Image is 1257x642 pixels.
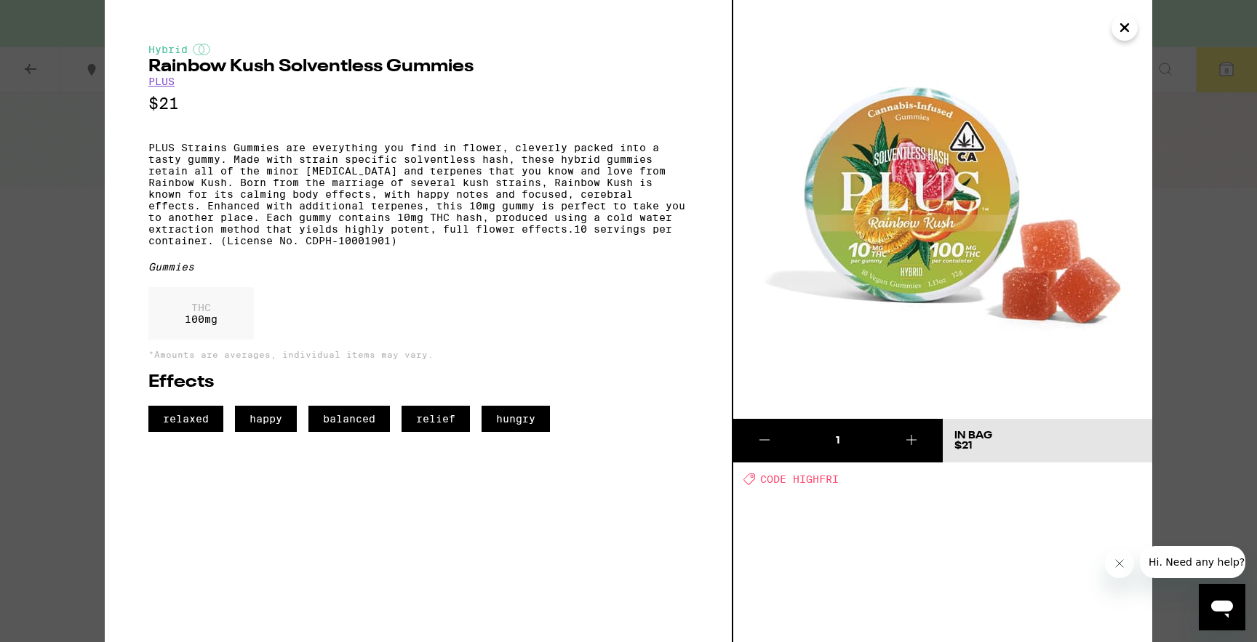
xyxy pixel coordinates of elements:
p: $21 [148,95,688,113]
iframe: Button to launch messaging window [1199,584,1245,630]
span: $21 [954,441,973,451]
div: Hybrid [148,44,688,55]
p: *Amounts are averages, individual items may vary. [148,350,688,359]
img: hybridColor.svg [193,44,210,55]
span: relaxed [148,406,223,432]
h2: Rainbow Kush Solventless Gummies [148,58,688,76]
div: 1 [796,433,879,448]
p: THC [185,302,218,313]
iframe: Close message [1105,549,1134,578]
span: happy [235,406,297,432]
h2: Effects [148,374,688,391]
span: hungry [482,406,550,432]
button: Close [1112,15,1138,41]
span: relief [402,406,470,432]
iframe: Message from company [1140,546,1245,578]
div: In Bag [954,430,992,441]
div: Gummies [148,261,688,273]
div: 100 mg [148,287,254,340]
span: balanced [308,406,390,432]
span: CODE HIGHFRI [760,473,839,485]
p: PLUS Strains Gummies are everything you find in flower, cleverly packed into a tasty gummy. Made ... [148,142,688,246]
a: PLUS [148,76,175,87]
button: In Bag$21 [943,419,1152,462]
